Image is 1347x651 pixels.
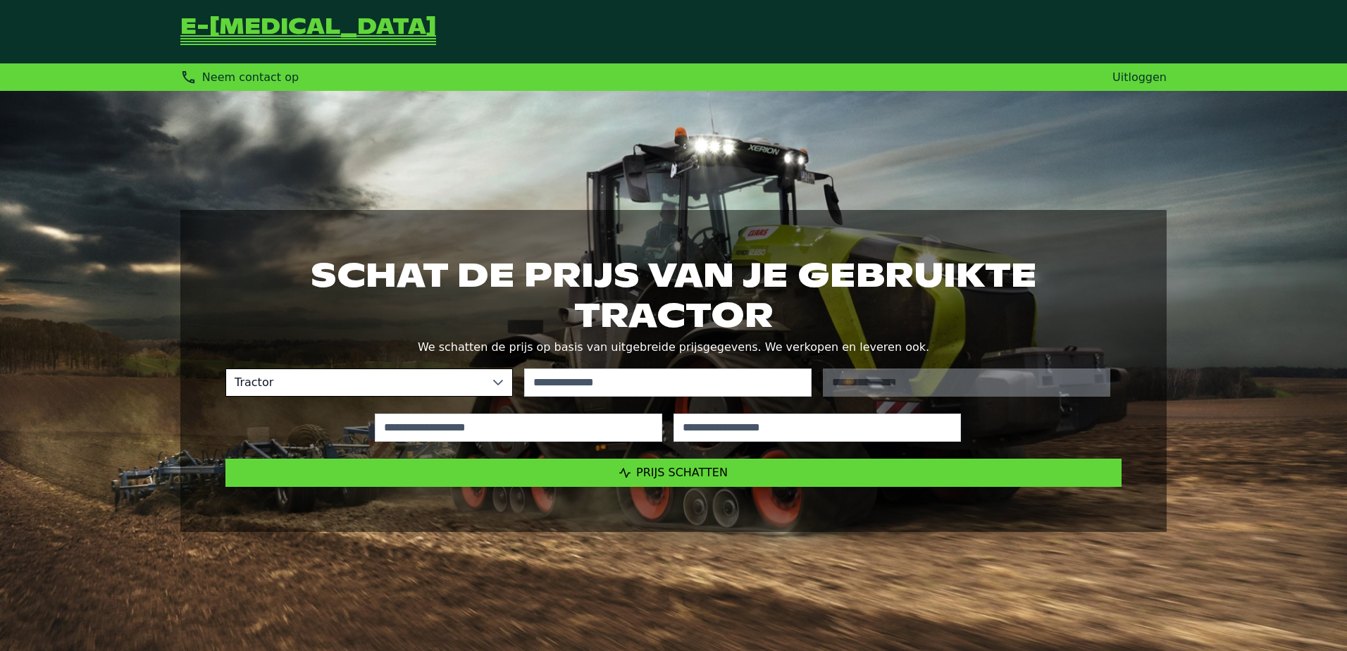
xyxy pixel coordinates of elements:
[636,466,728,479] span: Prijs schatten
[1112,70,1167,84] a: Uitloggen
[226,369,484,396] span: Tractor
[180,69,299,85] div: Neem contact op
[202,70,299,84] span: Neem contact op
[225,459,1122,487] button: Prijs schatten
[225,255,1122,334] h1: Schat de prijs van je gebruikte tractor
[225,337,1122,357] p: We schatten de prijs op basis van uitgebreide prijsgegevens. We verkopen en leveren ook.
[180,17,436,46] a: Terug naar de startpagina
